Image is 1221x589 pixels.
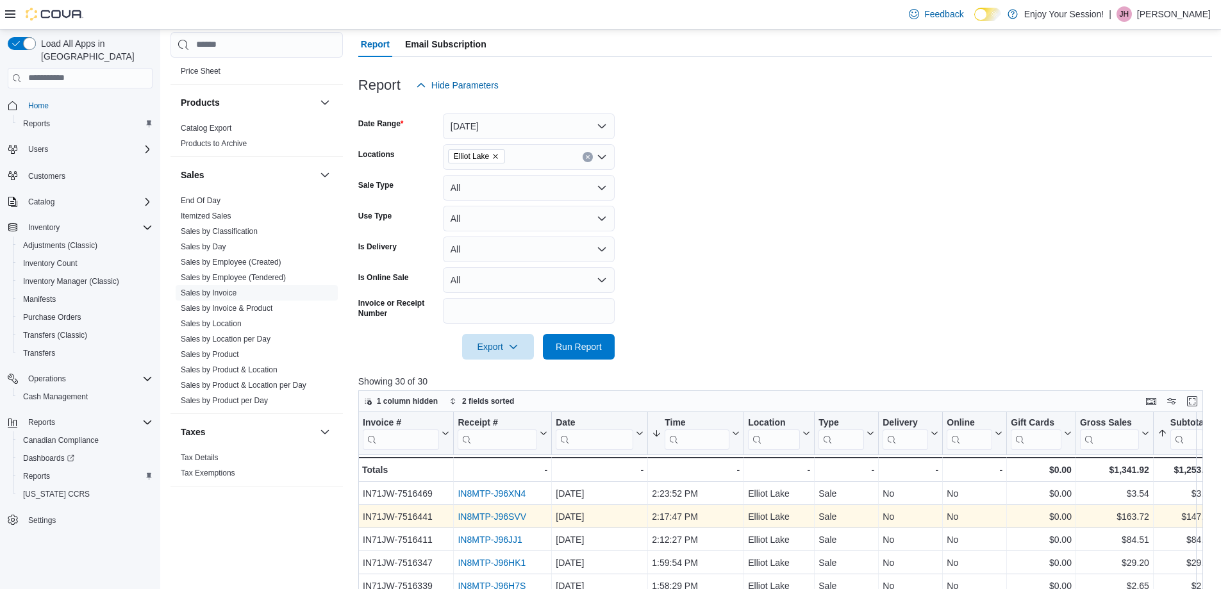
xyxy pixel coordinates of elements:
[974,8,1001,21] input: Dark Mode
[947,417,992,429] div: Online
[443,113,615,139] button: [DATE]
[1011,532,1072,547] div: $0.00
[377,396,438,406] span: 1 column hidden
[362,462,449,477] div: Totals
[18,274,124,289] a: Inventory Manager (Classic)
[18,238,153,253] span: Adjustments (Classic)
[883,417,928,429] div: Delivery
[1080,555,1149,570] div: $29.20
[818,417,874,450] button: Type
[23,371,153,386] span: Operations
[458,462,547,477] div: -
[458,417,547,450] button: Receipt #
[23,415,153,430] span: Reports
[23,167,153,183] span: Customers
[748,417,800,429] div: Location
[13,254,158,272] button: Inventory Count
[818,486,874,501] div: Sale
[361,31,390,57] span: Report
[947,555,1002,570] div: No
[181,288,237,298] span: Sales by Invoice
[974,21,975,22] span: Dark Mode
[1137,6,1211,22] p: [PERSON_NAME]
[363,532,449,547] div: IN71JW-7516411
[1080,509,1149,524] div: $163.72
[23,435,99,445] span: Canadian Compliance
[18,238,103,253] a: Adjustments (Classic)
[18,310,87,325] a: Purchase Orders
[23,98,54,113] a: Home
[181,426,315,438] button: Taxes
[181,169,204,181] h3: Sales
[411,72,504,98] button: Hide Parameters
[358,78,401,93] h3: Report
[23,220,153,235] span: Inventory
[556,417,633,429] div: Date
[181,288,237,297] a: Sales by Invoice
[405,31,486,57] span: Email Subscription
[13,431,158,449] button: Canadian Compliance
[1011,509,1072,524] div: $0.00
[444,394,519,409] button: 2 fields sorted
[883,486,938,501] div: No
[23,294,56,304] span: Manifests
[1158,486,1214,501] div: $3.54
[181,319,242,328] a: Sales by Location
[3,193,158,211] button: Catalog
[1080,532,1149,547] div: $84.51
[883,417,938,450] button: Delivery
[748,555,810,570] div: Elliot Lake
[1080,462,1149,477] div: $1,341.92
[883,509,938,524] div: No
[23,513,61,528] a: Settings
[458,535,522,545] a: IN8MTP-J96JJ1
[363,486,449,501] div: IN71JW-7516469
[18,433,104,448] a: Canadian Compliance
[665,417,729,429] div: Time
[181,169,315,181] button: Sales
[556,417,644,450] button: Date
[18,345,153,361] span: Transfers
[181,138,247,149] span: Products to Archive
[28,197,54,207] span: Catalog
[8,91,153,563] nav: Complex example
[13,344,158,362] button: Transfers
[170,193,343,413] div: Sales
[13,467,158,485] button: Reports
[170,450,343,486] div: Taxes
[748,486,810,501] div: Elliot Lake
[904,1,968,27] a: Feedback
[748,417,810,450] button: Location
[23,240,97,251] span: Adjustments (Classic)
[181,123,231,133] span: Catalog Export
[3,166,158,185] button: Customers
[13,326,158,344] button: Transfers (Classic)
[3,219,158,236] button: Inventory
[23,348,55,358] span: Transfers
[947,532,1002,547] div: No
[448,149,505,163] span: Elliot Lake
[358,180,394,190] label: Sale Type
[947,486,1002,501] div: No
[1080,417,1149,450] button: Gross Sales
[181,452,219,463] span: Tax Details
[181,96,315,109] button: Products
[181,381,306,390] a: Sales by Product & Location per Day
[18,256,153,271] span: Inventory Count
[181,96,220,109] h3: Products
[170,63,343,84] div: Pricing
[818,462,874,477] div: -
[947,509,1002,524] div: No
[1011,555,1072,570] div: $0.00
[1164,394,1179,409] button: Display options
[23,119,50,129] span: Reports
[18,433,153,448] span: Canadian Compliance
[3,370,158,388] button: Operations
[1170,417,1204,450] div: Subtotal
[317,167,333,183] button: Sales
[18,292,61,307] a: Manifests
[3,140,158,158] button: Users
[556,340,602,353] span: Run Report
[748,532,810,547] div: Elliot Lake
[458,417,537,450] div: Receipt # URL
